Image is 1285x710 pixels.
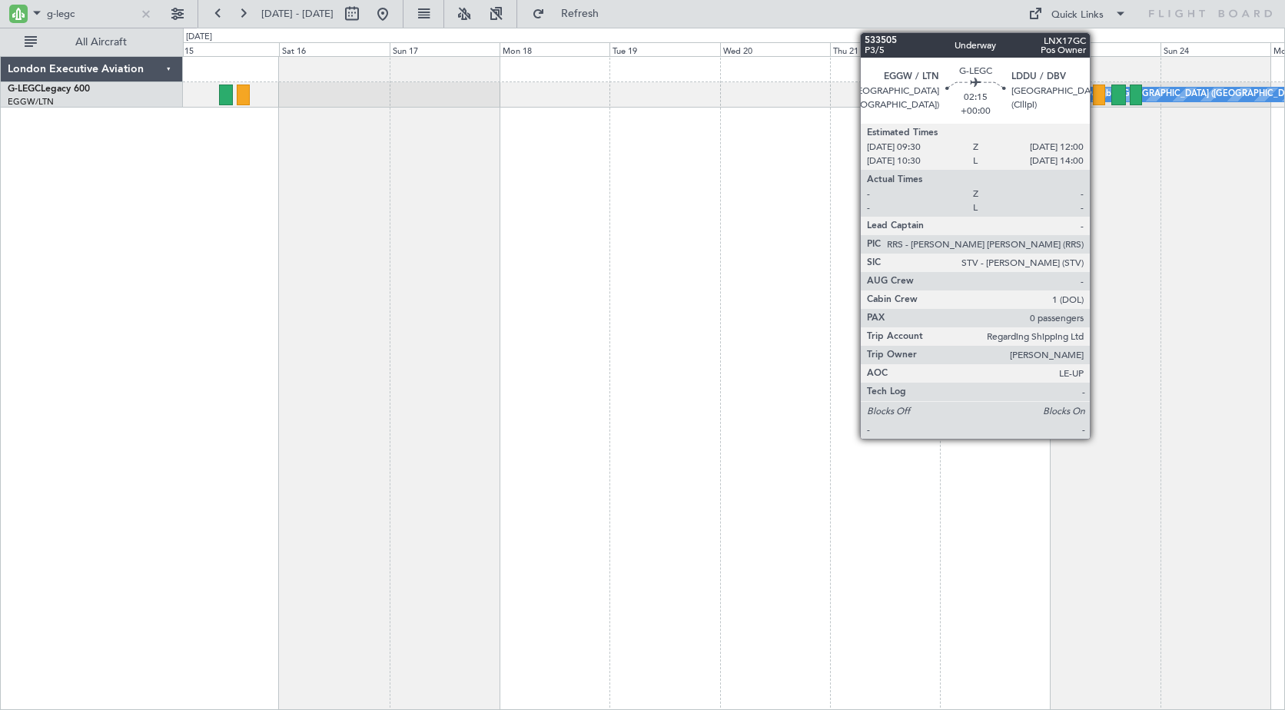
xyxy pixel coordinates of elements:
[940,42,1050,56] div: Fri 22
[609,42,719,56] div: Tue 19
[169,42,279,56] div: Fri 15
[8,85,90,94] a: G-LEGCLegacy 600
[47,2,135,25] input: A/C (Reg. or Type)
[720,42,830,56] div: Wed 20
[8,85,41,94] span: G-LEGC
[1021,2,1134,26] button: Quick Links
[830,42,940,56] div: Thu 21
[8,96,54,108] a: EGGW/LTN
[1160,42,1270,56] div: Sun 24
[261,7,334,21] span: [DATE] - [DATE]
[1051,8,1104,23] div: Quick Links
[40,37,162,48] span: All Aircraft
[186,31,212,44] div: [DATE]
[525,2,617,26] button: Refresh
[390,42,500,56] div: Sun 17
[17,30,167,55] button: All Aircraft
[548,8,613,19] span: Refresh
[279,42,389,56] div: Sat 16
[500,42,609,56] div: Mon 18
[1051,42,1160,56] div: Sat 23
